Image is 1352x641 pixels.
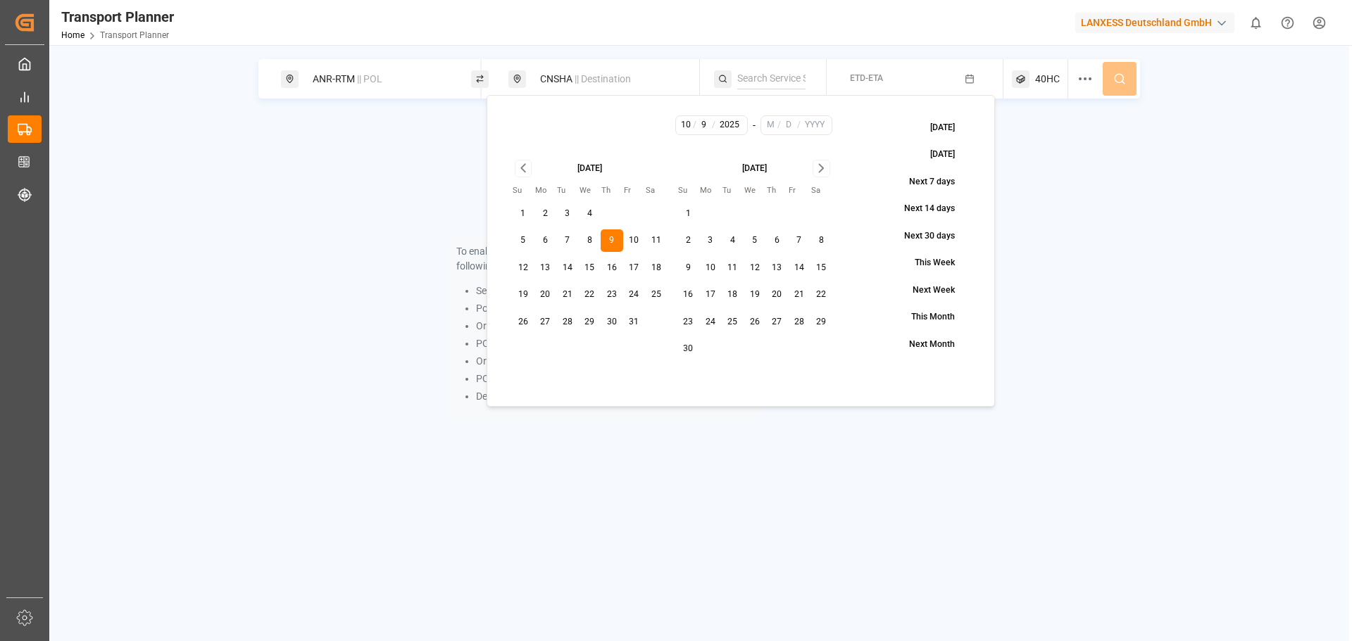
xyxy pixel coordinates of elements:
[579,203,601,225] button: 4
[476,319,749,334] li: Origin and Destination
[601,311,623,334] button: 30
[788,257,810,279] button: 14
[601,229,623,252] button: 9
[601,257,623,279] button: 16
[699,257,722,279] button: 10
[476,354,749,369] li: Origin and Service String
[693,119,696,132] span: /
[850,73,883,83] span: ETD-ETA
[810,284,833,306] button: 22
[534,311,557,334] button: 27
[677,257,700,279] button: 9
[645,284,668,306] button: 25
[744,229,766,252] button: 5
[744,311,766,334] button: 26
[512,203,534,225] button: 1
[766,311,789,334] button: 27
[1240,7,1272,39] button: show 0 new notifications
[579,311,601,334] button: 29
[880,278,970,303] button: Next Week
[780,119,798,132] input: D
[766,257,789,279] button: 13
[512,284,534,306] button: 19
[556,184,579,198] th: Tuesday
[579,229,601,252] button: 8
[61,30,84,40] a: Home
[532,66,684,92] div: CNSHA
[556,229,579,252] button: 7
[712,119,715,132] span: /
[722,184,744,198] th: Tuesday
[304,66,456,92] div: ANR-RTM
[677,184,700,198] th: Sunday
[810,184,833,198] th: Saturday
[679,119,694,132] input: M
[742,163,767,175] div: [DATE]
[753,115,756,135] div: -
[623,311,646,334] button: 31
[699,184,722,198] th: Monday
[872,224,970,248] button: Next 30 days
[556,284,579,306] button: 21
[715,119,744,132] input: YYYY
[677,311,700,334] button: 23
[699,284,722,306] button: 17
[556,257,579,279] button: 14
[623,229,646,252] button: 10
[766,229,789,252] button: 6
[534,229,557,252] button: 6
[476,389,749,404] li: Destination and Service String
[677,338,700,360] button: 30
[577,163,602,175] div: [DATE]
[766,284,789,306] button: 20
[763,119,778,132] input: M
[512,184,534,198] th: Sunday
[512,257,534,279] button: 12
[699,311,722,334] button: 24
[835,65,995,93] button: ETD-ETA
[696,119,713,132] input: D
[810,311,833,334] button: 29
[61,6,174,27] div: Transport Planner
[476,301,749,316] li: Port Pair
[534,257,557,279] button: 13
[722,229,744,252] button: 4
[1075,9,1240,36] button: LANXESS Deutschland GmbH
[601,284,623,306] button: 23
[601,184,623,198] th: Thursday
[1035,72,1060,87] span: 40HC
[766,184,789,198] th: Thursday
[579,184,601,198] th: Wednesday
[556,311,579,334] button: 28
[744,284,766,306] button: 19
[623,184,646,198] th: Friday
[645,184,668,198] th: Saturday
[623,257,646,279] button: 17
[872,197,970,222] button: Next 14 days
[777,119,781,132] span: /
[882,251,970,276] button: This Week
[744,257,766,279] button: 12
[699,229,722,252] button: 3
[788,284,810,306] button: 21
[476,336,749,351] li: POL and Service String
[575,73,631,84] span: || Destination
[879,305,970,330] button: This Month
[877,170,970,194] button: Next 7 days
[898,115,970,140] button: [DATE]
[788,184,810,198] th: Friday
[512,229,534,252] button: 5
[810,229,833,252] button: 8
[788,311,810,334] button: 28
[645,257,668,279] button: 18
[800,119,830,132] input: YYYY
[579,284,601,306] button: 22
[737,68,806,89] input: Search Service String
[1272,7,1303,39] button: Help Center
[722,311,744,334] button: 25
[476,372,749,386] li: POD and Service String
[677,284,700,306] button: 16
[556,203,579,225] button: 3
[877,332,970,357] button: Next Month
[744,184,766,198] th: Wednesday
